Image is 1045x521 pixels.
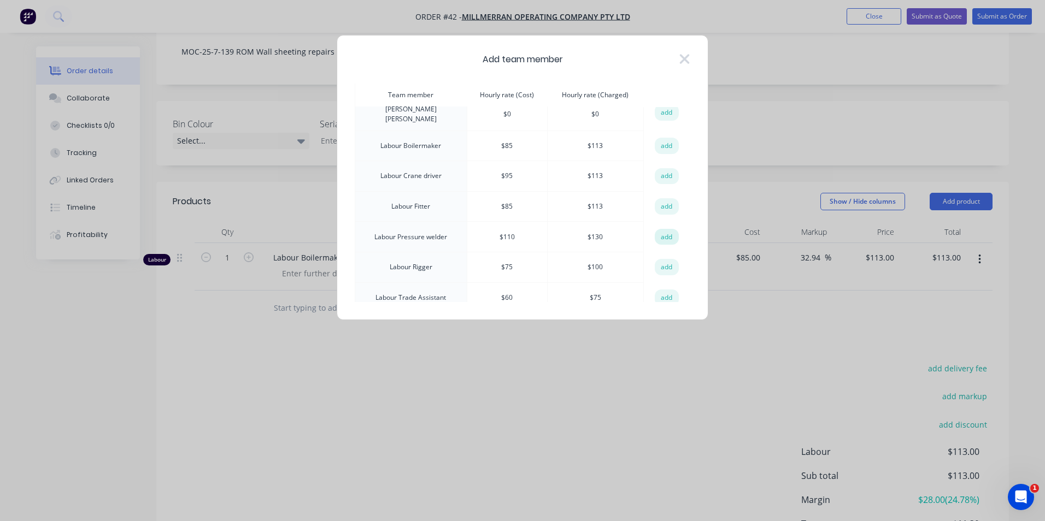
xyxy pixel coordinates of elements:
[547,252,643,282] td: $ 100
[1008,484,1034,510] iframe: Intercom live chat
[547,161,643,192] td: $ 113
[467,84,547,107] th: Hourly rate (Cost)
[547,97,643,131] td: $ 0
[355,131,467,161] td: Labour Boilermaker
[355,222,467,252] td: Labour Pressure welder
[355,191,467,222] td: Labour Fitter
[467,97,547,131] td: $ 0
[547,282,643,313] td: $ 75
[547,222,643,252] td: $ 130
[655,168,679,185] button: add
[467,222,547,252] td: $ 110
[655,138,679,154] button: add
[547,191,643,222] td: $ 113
[1030,484,1039,493] span: 1
[467,282,547,313] td: $ 60
[355,282,467,313] td: Labour Trade Assistant
[467,191,547,222] td: $ 85
[643,84,690,107] th: action
[467,131,547,161] td: $ 85
[467,161,547,192] td: $ 95
[655,104,679,121] button: add
[655,259,679,275] button: add
[547,131,643,161] td: $ 113
[655,198,679,215] button: add
[355,252,467,282] td: Labour Rigger
[355,97,467,131] td: [PERSON_NAME] [PERSON_NAME]
[655,289,679,306] button: add
[547,84,643,107] th: Hourly rate (Charged)
[655,229,679,245] button: add
[483,53,563,66] span: Add team member
[467,252,547,282] td: $ 75
[355,161,467,192] td: Labour Crane driver
[355,84,467,107] th: Team member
